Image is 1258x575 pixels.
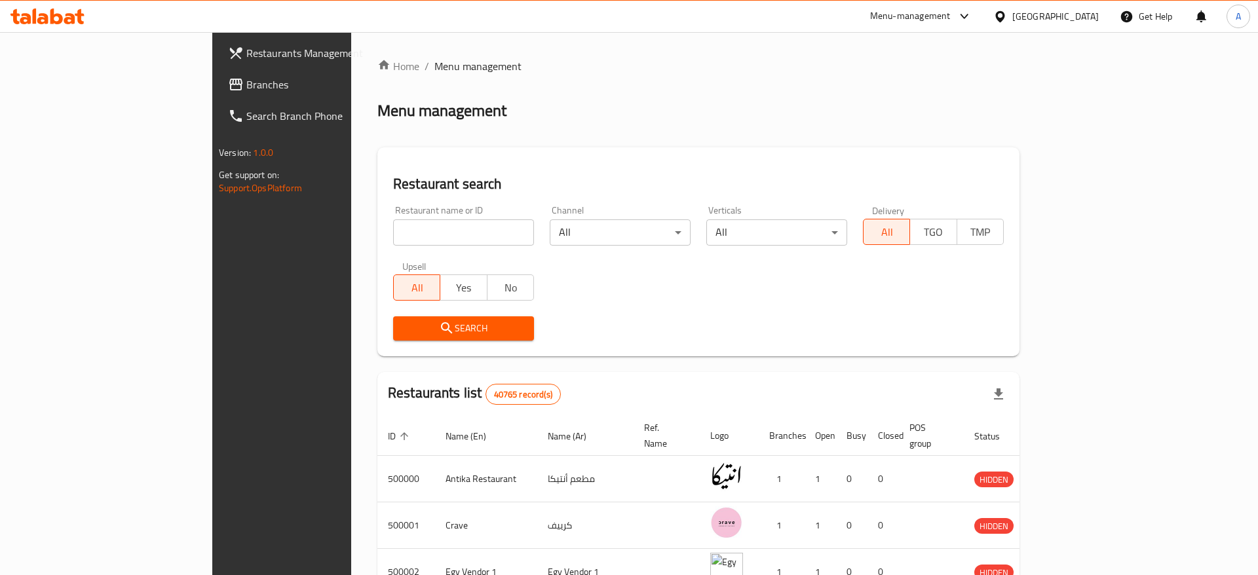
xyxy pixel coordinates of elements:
[710,460,743,492] img: Antika Restaurant
[644,420,684,451] span: Ref. Name
[446,278,482,297] span: Yes
[434,58,522,74] span: Menu management
[706,219,847,246] div: All
[486,384,561,405] div: Total records count
[246,45,412,61] span: Restaurants Management
[974,428,1017,444] span: Status
[425,58,429,74] li: /
[1012,9,1099,24] div: [GEOGRAPHIC_DATA]
[537,502,634,549] td: كرييف
[435,456,537,502] td: Antika Restaurant
[493,278,529,297] span: No
[219,166,279,183] span: Get support on:
[393,219,534,246] input: Search for restaurant name or ID..
[487,274,534,301] button: No
[218,37,423,69] a: Restaurants Management
[867,502,899,549] td: 0
[440,274,487,301] button: Yes
[377,100,506,121] h2: Menu management
[404,320,524,337] span: Search
[700,416,759,456] th: Logo
[219,179,302,196] a: Support.OpsPlatform
[548,428,603,444] span: Name (Ar)
[550,219,691,246] div: All
[759,502,805,549] td: 1
[867,456,899,502] td: 0
[388,383,561,405] h2: Restaurants list
[218,69,423,100] a: Branches
[537,456,634,502] td: مطعم أنتيكا
[246,108,412,124] span: Search Branch Phone
[869,223,905,242] span: All
[974,518,1014,534] div: HIDDEN
[710,506,743,539] img: Crave
[402,261,427,270] label: Upsell
[219,144,251,161] span: Version:
[974,519,1014,534] span: HIDDEN
[867,416,899,456] th: Closed
[218,100,423,132] a: Search Branch Phone
[393,316,534,341] button: Search
[963,223,999,242] span: TMP
[805,502,836,549] td: 1
[909,420,948,451] span: POS group
[393,174,1004,194] h2: Restaurant search
[759,456,805,502] td: 1
[983,379,1014,410] div: Export file
[435,502,537,549] td: Crave
[393,274,440,301] button: All
[805,456,836,502] td: 1
[1236,9,1241,24] span: A
[870,9,951,24] div: Menu-management
[759,416,805,456] th: Branches
[388,428,413,444] span: ID
[974,472,1014,487] span: HIDDEN
[446,428,503,444] span: Name (En)
[836,502,867,549] td: 0
[872,206,905,215] label: Delivery
[957,219,1004,245] button: TMP
[863,219,910,245] button: All
[246,77,412,92] span: Branches
[836,416,867,456] th: Busy
[915,223,951,242] span: TGO
[486,388,560,401] span: 40765 record(s)
[805,416,836,456] th: Open
[836,456,867,502] td: 0
[909,219,957,245] button: TGO
[399,278,435,297] span: All
[253,144,273,161] span: 1.0.0
[377,58,1020,74] nav: breadcrumb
